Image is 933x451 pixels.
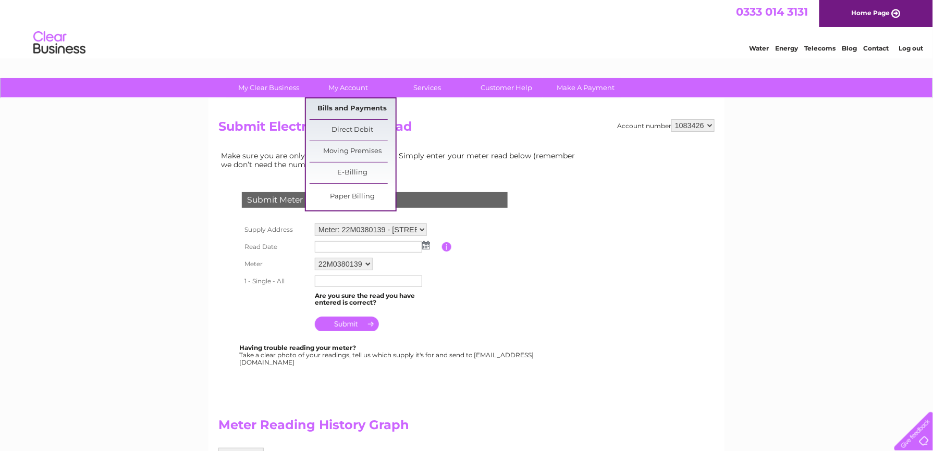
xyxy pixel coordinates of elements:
div: Account number [617,119,715,132]
td: Are you sure the read you have entered is correct? [312,290,442,309]
h2: Submit Electricity Meter Read [218,119,715,139]
div: Take a clear photo of your readings, tell us which supply it's for and send to [EMAIL_ADDRESS][DO... [239,344,535,366]
th: Read Date [239,239,312,255]
a: My Account [305,78,391,97]
a: Telecoms [805,44,836,52]
input: Information [442,242,452,252]
a: Moving Premises [310,141,396,162]
th: Meter [239,255,312,273]
a: Blog [842,44,857,52]
td: Make sure you are only paying for what you use. Simply enter your meter read below (remember we d... [218,149,583,171]
img: ... [422,241,430,249]
a: Make A Payment [543,78,629,97]
th: 1 - Single - All [239,273,312,290]
th: Supply Address [239,221,312,239]
h2: Meter Reading History Graph [218,418,583,437]
a: Services [385,78,471,97]
a: Paper Billing [310,186,396,207]
a: Energy [776,44,799,52]
a: Water [750,44,769,52]
img: logo.png [33,27,86,59]
a: Bills and Payments [310,98,396,119]
a: Customer Help [464,78,550,97]
a: Log out [899,44,923,52]
input: Submit [315,317,379,331]
a: Contact [864,44,889,52]
a: Direct Debit [310,120,396,141]
b: Having trouble reading your meter? [239,344,356,352]
a: 0333 014 3131 [736,5,808,18]
div: Submit Meter Read [242,192,508,208]
a: My Clear Business [226,78,312,97]
div: Clear Business is a trading name of Verastar Limited (registered in [GEOGRAPHIC_DATA] No. 3667643... [221,6,714,51]
a: E-Billing [310,162,396,183]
